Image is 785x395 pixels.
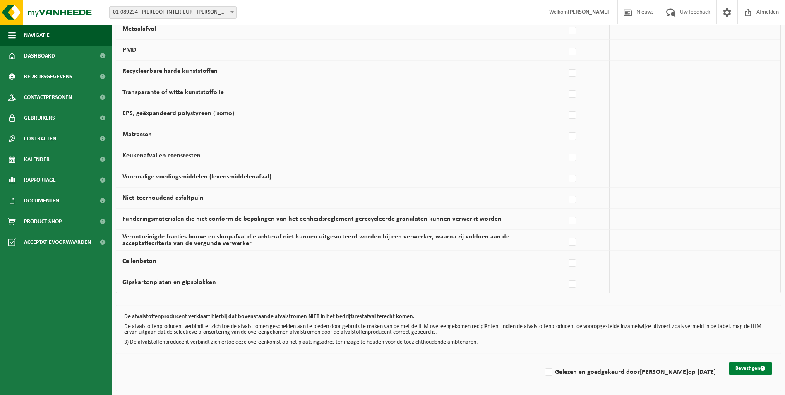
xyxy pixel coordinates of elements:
[24,128,56,149] span: Contracten
[24,108,55,128] span: Gebruikers
[124,313,415,320] b: De afvalstoffenproducent verklaart hierbij dat bovenstaande afvalstromen NIET in het bedrijfsrest...
[124,340,773,345] p: 3) De afvalstoffenproducent verbindt zich ertoe deze overeenkomst op het plaatsingsadres ter inza...
[122,173,271,180] label: Voormalige voedingsmiddelen (levensmiddelenafval)
[543,366,716,378] label: Gelezen en goedgekeurd door op [DATE]
[122,152,201,159] label: Keukenafval en etensresten
[122,47,136,53] label: PMD
[122,216,502,222] label: Funderingsmaterialen die niet conform de bepalingen van het eenheidsreglement gerecycleerde granu...
[24,211,62,232] span: Product Shop
[122,279,216,286] label: Gipskartonplaten en gipsblokken
[124,324,773,335] p: De afvalstoffenproducent verbindt er zich toe de afvalstromen gescheiden aan te bieden door gebru...
[110,7,236,18] span: 01-089234 - PIERLOOT INTERIEUR - OOSTKAMP
[24,170,56,190] span: Rapportage
[122,234,509,247] label: Verontreinigde fracties bouw- en sloopafval die achteraf niet kunnen uitgesorteerd worden bij een...
[24,25,50,46] span: Navigatie
[122,26,156,32] label: Metaalafval
[122,195,204,201] label: Niet-teerhoudend asfaltpuin
[24,190,59,211] span: Documenten
[24,46,55,66] span: Dashboard
[24,232,91,253] span: Acceptatievoorwaarden
[24,66,72,87] span: Bedrijfsgegevens
[122,131,152,138] label: Matrassen
[24,149,50,170] span: Kalender
[122,258,156,265] label: Cellenbeton
[24,87,72,108] span: Contactpersonen
[640,369,688,376] strong: [PERSON_NAME]
[122,89,224,96] label: Transparante of witte kunststoffolie
[729,362,772,375] button: Bevestigen
[122,110,234,117] label: EPS, geëxpandeerd polystyreen (isomo)
[122,68,218,75] label: Recycleerbare harde kunststoffen
[109,6,237,19] span: 01-089234 - PIERLOOT INTERIEUR - OOSTKAMP
[568,9,609,15] strong: [PERSON_NAME]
